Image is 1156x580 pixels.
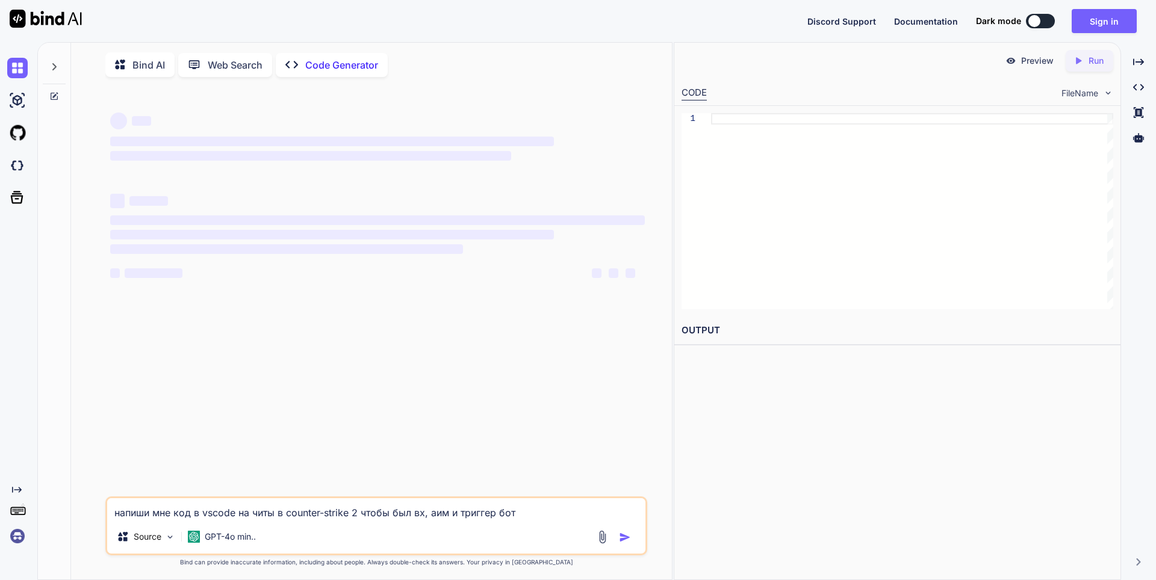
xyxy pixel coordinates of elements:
[205,531,256,543] p: GPT-4o min..
[626,268,635,278] span: ‌
[110,215,645,225] span: ‌
[7,90,28,111] img: ai-studio
[110,194,125,208] span: ‌
[188,531,200,543] img: GPT-4o mini
[619,531,631,543] img: icon
[105,558,647,567] p: Bind can provide inaccurate information, including about people. Always double-check its answers....
[894,15,958,28] button: Documentation
[132,58,165,72] p: Bind AI
[1061,87,1098,99] span: FileName
[807,15,876,28] button: Discord Support
[674,316,1120,345] h2: OUTPUT
[1005,55,1016,66] img: preview
[110,151,511,161] span: ‌
[7,155,28,176] img: darkCloudIdeIcon
[110,244,463,254] span: ‌
[110,268,120,278] span: ‌
[595,530,609,544] img: attachment
[7,526,28,546] img: signin
[305,58,378,72] p: Code Generator
[110,230,554,239] span: ‌
[165,532,175,542] img: Pick Models
[110,137,554,146] span: ‌
[7,123,28,143] img: githubLight
[134,531,161,543] p: Source
[894,16,958,26] span: Documentation
[1089,55,1104,67] p: Run
[208,58,263,72] p: Web Search
[7,58,28,78] img: chat
[682,113,695,125] div: 1
[129,196,168,206] span: ‌
[125,268,182,278] span: ‌
[807,16,876,26] span: Discord Support
[609,268,618,278] span: ‌
[132,116,151,126] span: ‌
[1021,55,1054,67] p: Preview
[110,113,127,129] span: ‌
[10,10,82,28] img: Bind AI
[592,268,601,278] span: ‌
[976,15,1021,27] span: Dark mode
[1103,88,1113,98] img: chevron down
[682,86,707,100] div: CODE
[1072,9,1137,33] button: Sign in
